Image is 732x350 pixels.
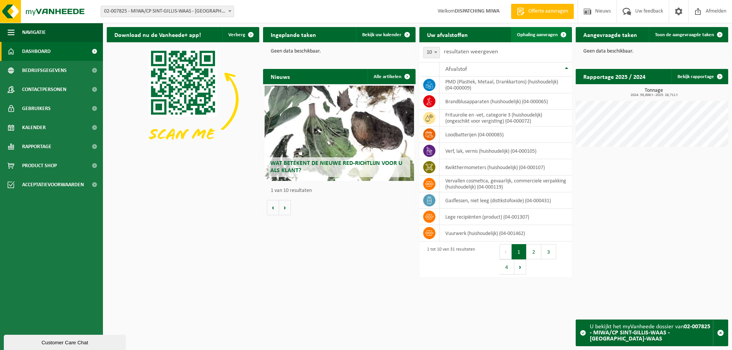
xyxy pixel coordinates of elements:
button: Vorige [267,200,279,215]
button: 4 [499,259,514,275]
h2: Nieuws [263,69,297,84]
h2: Uw afvalstoffen [419,27,475,42]
h2: Download nu de Vanheede+ app! [107,27,209,42]
span: Offerte aanvragen [527,8,570,15]
span: Wat betekent de nieuwe RED-richtlijn voor u als klant? [270,160,402,174]
div: U bekijkt het myVanheede dossier van [590,320,713,346]
label: resultaten weergeven [444,49,498,55]
td: gasflessen, niet leeg (distikstofoxide) (04-000431) [440,192,572,209]
p: 1 van 10 resultaten [271,188,412,193]
button: Previous [499,244,512,259]
span: Bedrijfsgegevens [22,61,67,80]
div: 1 tot 10 van 31 resultaten [423,243,475,275]
a: Alle artikelen [368,69,415,84]
span: 2024: 59,898 t - 2025: 28,711 t [579,93,728,97]
td: loodbatterijen (04-000085) [440,126,572,143]
span: Bekijk uw kalender [362,32,401,37]
span: Kalender [22,118,46,137]
span: Navigatie [22,23,46,42]
h2: Rapportage 2025 / 2024 [576,69,653,84]
span: Verberg [228,32,245,37]
span: 10 [424,47,440,58]
button: 2 [527,244,541,259]
span: Afvalstof [445,66,467,72]
strong: 02-007825 - MIWA/CP SINT-GILLIS-WAAS - [GEOGRAPHIC_DATA]-WAAS [590,324,710,342]
button: 3 [541,244,556,259]
button: Volgende [279,200,291,215]
td: verf, lak, vernis (huishoudelijk) (04-000105) [440,143,572,159]
iframe: chat widget [4,333,127,350]
td: brandblusapparaten (huishoudelijk) (04-000065) [440,93,572,110]
td: lege recipiënten (product) (04-001307) [440,209,572,225]
span: Toon de aangevraagde taken [655,32,714,37]
span: Rapportage [22,137,51,156]
span: 02-007825 - MIWA/CP SINT-GILLIS-WAAS - SINT-GILLIS-WAAS [101,6,234,17]
h2: Ingeplande taken [263,27,324,42]
td: vervallen cosmetica, gevaarlijk, commerciele verpakking (huishoudelijk) (04-000119) [440,176,572,192]
span: Contactpersonen [22,80,66,99]
span: Dashboard [22,42,51,61]
h3: Tonnage [579,88,728,97]
a: Toon de aangevraagde taken [649,27,727,42]
strong: DISPATCHING MIWA [455,8,499,14]
button: 1 [512,244,527,259]
td: vuurwerk (huishoudelijk) (04-001462) [440,225,572,241]
p: Geen data beschikbaar. [583,49,721,54]
a: Ophaling aanvragen [511,27,571,42]
td: PMD (Plastiek, Metaal, Drankkartons) (huishoudelijk) (04-000009) [440,77,572,93]
span: Product Shop [22,156,57,175]
button: Next [514,259,526,275]
span: Acceptatievoorwaarden [22,175,84,194]
span: 10 [423,47,440,58]
a: Bekijk rapportage [671,69,727,84]
img: Download de VHEPlus App [107,42,259,157]
a: Wat betekent de nieuwe RED-richtlijn voor u als klant? [265,86,414,181]
td: frituurolie en -vet, categorie 3 (huishoudelijk) (ongeschikt voor vergisting) (04-000072) [440,110,572,126]
p: Geen data beschikbaar. [271,49,408,54]
h2: Aangevraagde taken [576,27,645,42]
span: Ophaling aanvragen [517,32,558,37]
td: kwikthermometers (huishoudelijk) (04-000107) [440,159,572,176]
a: Offerte aanvragen [511,4,574,19]
button: Verberg [222,27,258,42]
a: Bekijk uw kalender [356,27,415,42]
span: Gebruikers [22,99,51,118]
